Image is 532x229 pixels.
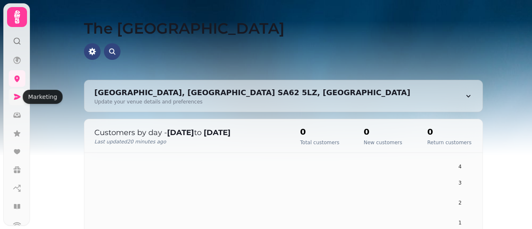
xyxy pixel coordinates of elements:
[204,128,231,137] strong: [DATE]
[364,139,402,146] p: New customers
[300,139,340,146] p: Total customers
[427,126,471,138] h2: 0
[94,127,283,138] p: Customers by day - to
[94,138,283,145] p: Last updated 20 minutes ago
[458,180,462,186] tspan: 3
[94,87,410,98] div: [GEOGRAPHIC_DATA], [GEOGRAPHIC_DATA] SA62 5LZ, [GEOGRAPHIC_DATA]
[23,90,63,104] div: Marketing
[300,126,340,138] h2: 0
[458,200,462,206] tspan: 2
[167,128,194,137] strong: [DATE]
[427,139,471,146] p: Return customers
[94,98,410,105] div: Update your venue details and preferences
[458,220,462,226] tspan: 1
[364,126,402,138] h2: 0
[458,164,462,170] tspan: 4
